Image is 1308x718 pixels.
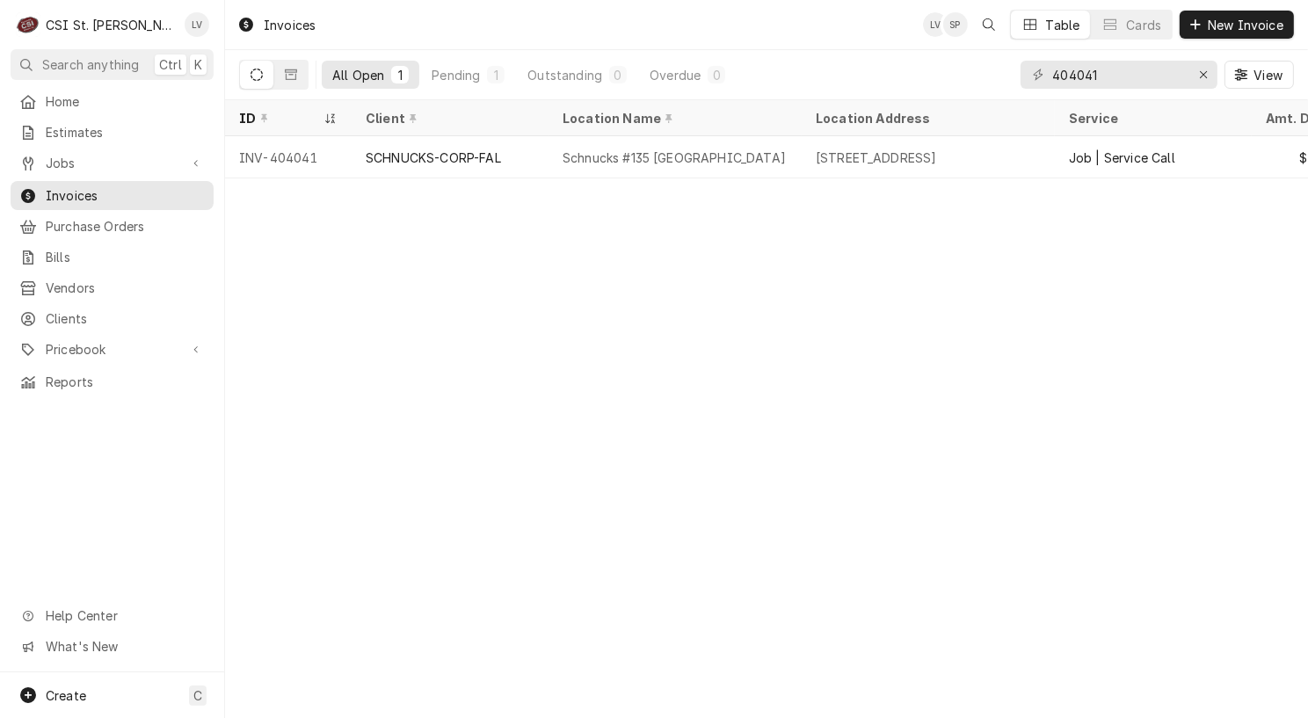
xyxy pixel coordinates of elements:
a: Go to Pricebook [11,335,214,364]
div: Lisa Vestal's Avatar [923,12,948,37]
span: Ctrl [159,55,182,74]
div: LV [185,12,209,37]
div: INV-404041 [225,136,352,178]
div: 0 [613,66,623,84]
div: Overdue [650,66,701,84]
div: Location Address [816,109,1037,127]
button: New Invoice [1180,11,1294,39]
a: Invoices [11,181,214,210]
div: Client [366,109,531,127]
div: SP [943,12,968,37]
a: Purchase Orders [11,212,214,241]
span: Reports [46,373,205,391]
div: CSI St. Louis's Avatar [16,12,40,37]
span: Pricebook [46,340,178,359]
span: Home [46,92,205,111]
span: Search anything [42,55,139,74]
span: Help Center [46,606,203,625]
div: [STREET_ADDRESS] [816,149,937,167]
div: LV [923,12,948,37]
div: 0 [711,66,722,84]
div: Schnucks #135 [GEOGRAPHIC_DATA] [563,149,786,167]
button: View [1224,61,1294,89]
span: What's New [46,637,203,656]
div: C [16,12,40,37]
a: Go to Jobs [11,149,214,178]
button: Erase input [1189,61,1217,89]
div: Outstanding [527,66,602,84]
div: Cards [1126,16,1161,34]
span: Estimates [46,123,205,141]
div: ID [239,109,320,127]
span: Vendors [46,279,205,297]
a: Home [11,87,214,116]
div: All Open [332,66,384,84]
a: Reports [11,367,214,396]
div: Service [1069,109,1234,127]
div: 1 [490,66,501,84]
span: View [1250,66,1286,84]
div: Table [1046,16,1080,34]
span: Bills [46,248,205,266]
span: K [194,55,202,74]
a: Go to What's New [11,632,214,661]
span: Clients [46,309,205,328]
a: Go to Help Center [11,601,214,630]
div: Pending [432,66,480,84]
span: Jobs [46,154,178,172]
span: Invoices [46,186,205,205]
div: Job | Service Call [1069,149,1175,167]
div: Shelley Politte's Avatar [943,12,968,37]
div: Lisa Vestal's Avatar [185,12,209,37]
div: CSI St. [PERSON_NAME] [46,16,175,34]
a: Estimates [11,118,214,147]
a: Vendors [11,273,214,302]
span: C [193,686,202,705]
button: Open search [975,11,1003,39]
span: Create [46,688,86,703]
span: New Invoice [1204,16,1287,34]
button: Search anythingCtrlK [11,49,214,80]
div: 1 [395,66,405,84]
div: Location Name [563,109,784,127]
span: Purchase Orders [46,217,205,236]
div: SCHNUCKS-CORP-FAL [366,149,501,167]
input: Keyword search [1052,61,1184,89]
a: Bills [11,243,214,272]
a: Clients [11,304,214,333]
